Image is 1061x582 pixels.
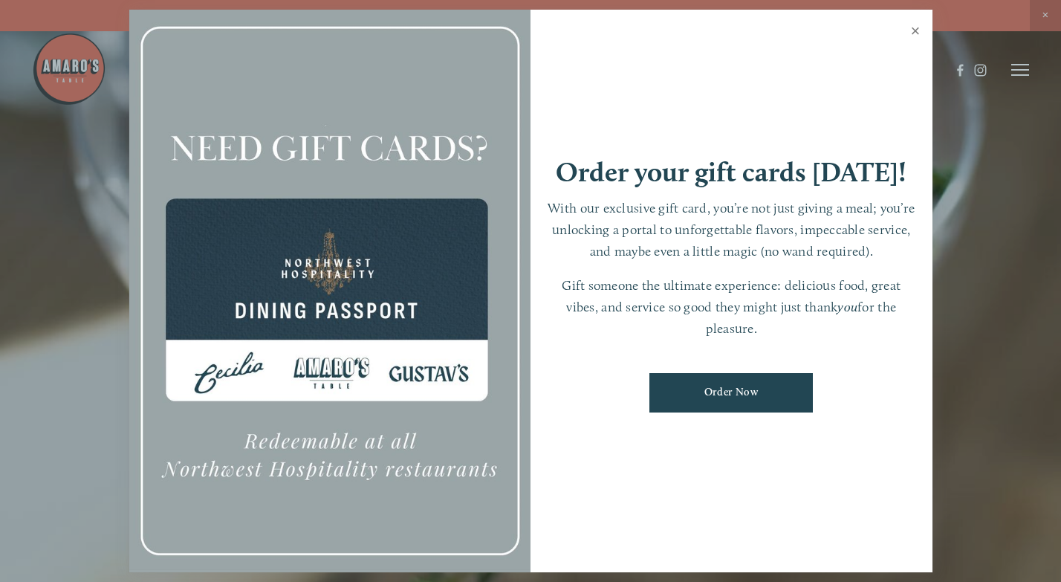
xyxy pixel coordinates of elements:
a: Order Now [649,373,813,413]
a: Close [901,12,930,54]
h1: Order your gift cards [DATE]! [556,158,906,186]
em: you [837,299,857,314]
p: With our exclusive gift card, you’re not just giving a meal; you’re unlocking a portal to unforge... [545,198,918,262]
p: Gift someone the ultimate experience: delicious food, great vibes, and service so good they might... [545,275,918,339]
